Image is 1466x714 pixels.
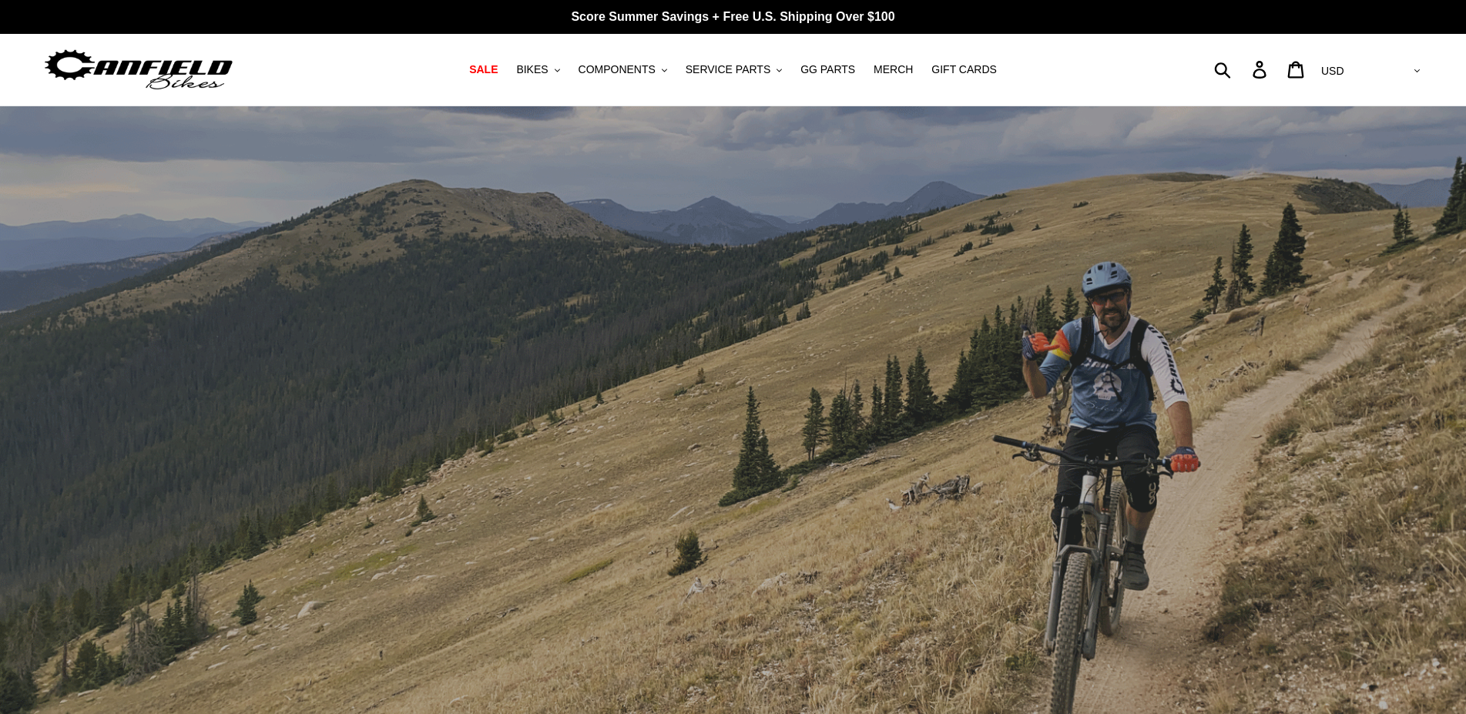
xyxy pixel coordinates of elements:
[931,63,997,76] span: GIFT CARDS
[42,45,235,94] img: Canfield Bikes
[508,59,567,80] button: BIKES
[866,59,921,80] a: MERCH
[1223,52,1262,86] input: Search
[571,59,675,80] button: COMPONENTS
[686,63,770,76] span: SERVICE PARTS
[461,59,505,80] a: SALE
[874,63,913,76] span: MERCH
[469,63,498,76] span: SALE
[678,59,790,80] button: SERVICE PARTS
[793,59,863,80] a: GG PARTS
[924,59,1005,80] a: GIFT CARDS
[516,63,548,76] span: BIKES
[579,63,656,76] span: COMPONENTS
[800,63,855,76] span: GG PARTS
